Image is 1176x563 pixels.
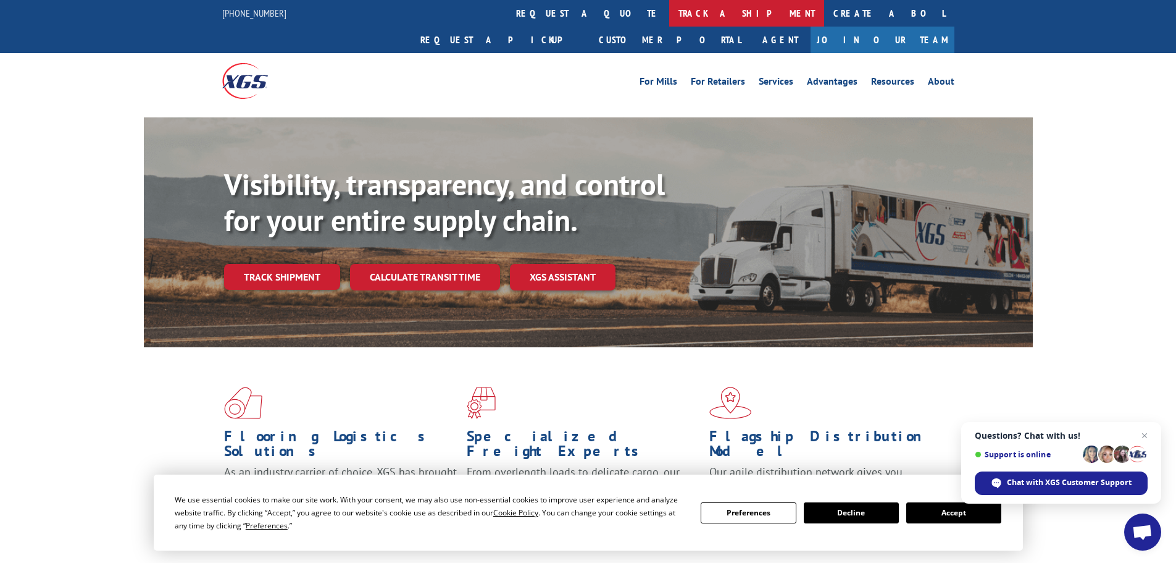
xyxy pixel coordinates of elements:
span: As an industry carrier of choice, XGS has brought innovation and dedication to flooring logistics... [224,465,457,509]
p: From overlength loads to delicate cargo, our experienced staff knows the best way to move your fr... [467,465,700,520]
h1: Flagship Distribution Model [709,429,943,465]
a: Advantages [807,77,857,90]
img: xgs-icon-total-supply-chain-intelligence-red [224,387,262,419]
span: Questions? Chat with us! [975,431,1148,441]
span: Chat with XGS Customer Support [1007,477,1132,488]
a: For Mills [640,77,677,90]
a: XGS ASSISTANT [510,264,615,290]
div: Chat with XGS Customer Support [975,472,1148,495]
button: Accept [906,502,1001,523]
div: We use essential cookies to make our site work. With your consent, we may also use non-essential ... [175,493,686,532]
a: Services [759,77,793,90]
a: Agent [750,27,811,53]
a: Calculate transit time [350,264,500,290]
a: Customer Portal [590,27,750,53]
a: Track shipment [224,264,340,290]
a: About [928,77,954,90]
h1: Flooring Logistics Solutions [224,429,457,465]
span: Our agile distribution network gives you nationwide inventory management on demand. [709,465,936,494]
h1: Specialized Freight Experts [467,429,700,465]
a: Resources [871,77,914,90]
div: Cookie Consent Prompt [154,475,1023,551]
div: Open chat [1124,514,1161,551]
img: xgs-icon-flagship-distribution-model-red [709,387,752,419]
img: xgs-icon-focused-on-flooring-red [467,387,496,419]
b: Visibility, transparency, and control for your entire supply chain. [224,165,665,239]
a: Join Our Team [811,27,954,53]
button: Preferences [701,502,796,523]
span: Preferences [246,520,288,531]
a: For Retailers [691,77,745,90]
span: Support is online [975,450,1078,459]
span: Cookie Policy [493,507,538,518]
button: Decline [804,502,899,523]
a: [PHONE_NUMBER] [222,7,286,19]
a: Request a pickup [411,27,590,53]
span: Close chat [1137,428,1152,443]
